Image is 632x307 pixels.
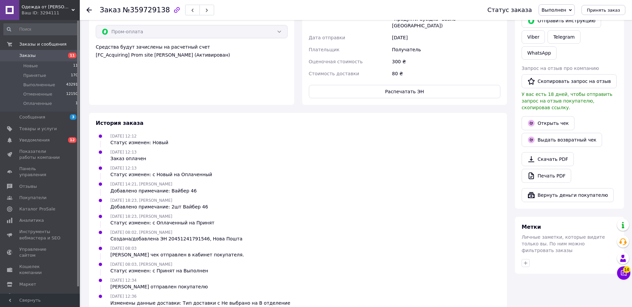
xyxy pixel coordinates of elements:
span: 1 [75,101,78,107]
span: Заказ [100,6,121,14]
div: Получатель [391,44,502,56]
a: Telegram [548,30,580,44]
span: Личные заметки, которые видите только вы. По ним можно фильтровать заказы [522,234,605,253]
span: Оплаченные [23,101,52,107]
span: Товары и услуги [19,126,57,132]
span: Отмененные [23,91,52,97]
div: Статус заказа [487,7,532,13]
span: Показатели работы компании [19,149,62,160]
span: Запрос на отзыв про компанию [522,66,599,71]
span: [DATE] 12:12 [110,134,137,139]
a: WhatsApp [522,46,557,60]
span: Оценочная стоимость [309,59,363,64]
span: Дата отправки [309,35,345,40]
div: [PERSON_NAME] отправлен покупателю [110,283,208,290]
button: Выдать возвратный чек [522,133,602,147]
div: Статус изменен: с Оплаченный на Принят [110,219,214,226]
span: [DATE] 12:13 [110,166,137,170]
span: 11 [68,53,76,58]
span: У вас есть 18 дней, чтобы отправить запрос на отзыв покупателю, скопировав ссылку. [522,92,612,110]
span: [DATE] 12:34 [110,278,137,283]
button: Отправить инструкцию [522,14,601,28]
div: [DATE] [391,32,502,44]
input: Поиск [3,23,78,35]
span: №359729138 [123,6,170,14]
a: Viber [522,30,545,44]
span: 43291 [66,82,78,88]
span: Инструменты вебмастера и SEO [19,229,62,241]
span: [DATE] 08:03 [110,246,137,251]
div: Средства будут зачислены на расчетный счет [96,44,288,58]
a: Скачать PDF [522,152,574,166]
span: Аналитика [19,217,44,223]
span: 12150 [66,91,78,97]
div: Статус изменен: Новый [110,139,168,146]
span: Кошелек компании [19,264,62,276]
div: Ваш ID: 3294111 [22,10,80,16]
div: Изменены данные доставки: Тип доставки с Не выбрано на В отделение [110,300,290,306]
span: Сообщения [19,114,45,120]
span: Одежда от Антона [22,4,71,10]
span: Управление сайтом [19,246,62,258]
span: Принять заказ [587,8,620,13]
span: Стоимость доставки [309,71,359,76]
span: [DATE] 08:02, [PERSON_NAME] [110,230,172,235]
span: [DATE] 14:21, [PERSON_NAME] [110,182,172,186]
div: Статус изменен: с Новый на Оплаченный [110,171,212,178]
div: 300 ₴ [391,56,502,68]
span: Плательщик [309,47,340,52]
div: Вернуться назад [86,7,92,13]
span: 12 [68,137,76,143]
div: 80 ₴ [391,68,502,80]
span: Выполнен [542,7,566,13]
a: Открыть чек [522,116,574,130]
span: [DATE] 12:13 [110,150,137,154]
span: История заказа [96,120,144,126]
span: Уведомления [19,137,50,143]
button: Скопировать запрос на отзыв [522,74,617,88]
div: Заказ оплачен [110,155,146,162]
span: Покупатели [19,195,47,201]
span: Маркет [19,281,36,287]
span: 14 [623,265,630,272]
button: Чат с покупателем14 [617,266,630,280]
div: Создана/добавлена ЭН 20451241791546, Нова Пошта [110,235,242,242]
span: [DATE] 12:36 [110,294,137,299]
a: Печать PDF [522,169,571,183]
span: Новые [23,63,38,69]
div: [PERSON_NAME] чек отправлен в кабинет покупателя. [110,251,244,258]
div: Статус изменен: с Принят на Выполнен [110,267,208,274]
div: Добавлено примечание: Вайбер 46 [110,187,197,194]
span: Принятые [23,73,46,79]
span: Выполненные [23,82,55,88]
span: Каталог ProSale [19,206,55,212]
span: [DATE] 18:23, [PERSON_NAME] [110,198,172,203]
button: Вернуть деньги покупателю [522,188,614,202]
span: Настройки [19,293,44,299]
button: Распечатать ЭН [309,85,501,98]
span: 170 [71,73,78,79]
span: Заказы [19,53,36,59]
button: Принять заказ [581,5,625,15]
span: 11 [73,63,78,69]
span: Панель управления [19,166,62,178]
div: [FC_Acquiring] Prom site [PERSON_NAME] (Активирован) [96,52,288,58]
span: Метки [522,224,541,230]
span: [DATE] 18:23, [PERSON_NAME] [110,214,172,219]
span: Отзывы [19,183,37,189]
div: Добавлено примечание: 2шт Вайбер 46 [110,203,208,210]
span: 3 [70,114,76,120]
span: Заказы и сообщения [19,41,66,47]
span: [DATE] 08:03, [PERSON_NAME] [110,262,172,267]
